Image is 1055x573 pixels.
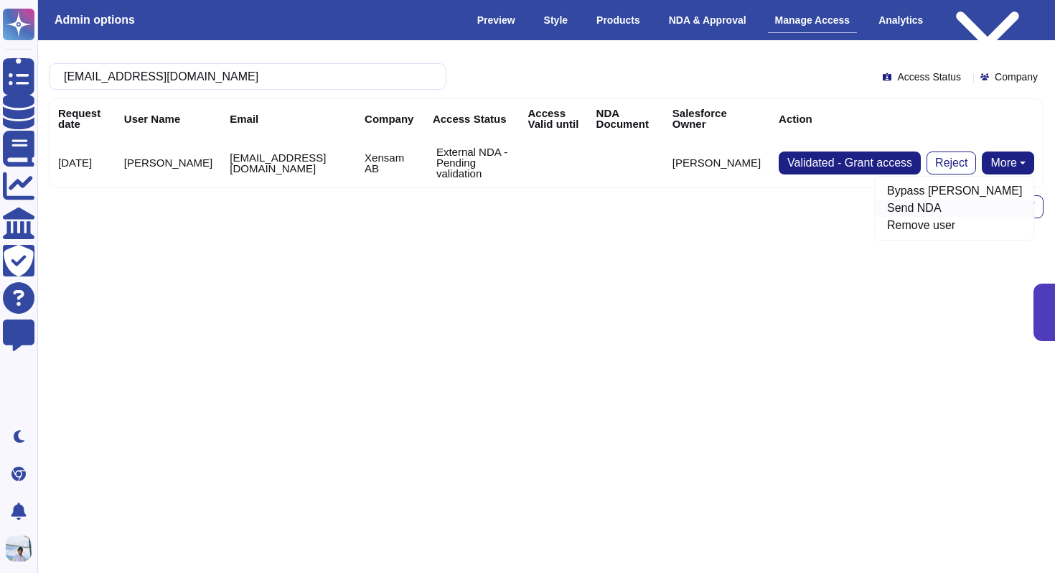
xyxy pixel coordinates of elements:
div: Manage Access [768,8,858,33]
th: Access Status [424,99,520,138]
div: Analytics [871,8,930,32]
th: User Name [116,99,221,138]
button: Reject [927,152,976,174]
span: Reject [935,157,967,169]
td: [PERSON_NAME] [664,138,770,187]
div: Products [589,8,647,32]
div: More [875,176,1035,241]
div: Preview [470,8,522,32]
div: Style [537,8,575,32]
span: Company [995,72,1038,82]
span: Access Status [897,72,961,82]
th: Salesforce Owner [664,99,770,138]
td: [PERSON_NAME] [116,138,221,187]
th: Action [770,99,1043,138]
a: Send NDA [876,200,1034,217]
td: [EMAIL_ADDRESS][DOMAIN_NAME] [221,138,356,187]
div: NDA & Approval [662,8,754,32]
button: Validated - Grant access [779,152,921,174]
th: NDA Document [588,99,664,138]
h3: Admin options [55,13,135,27]
button: More [982,152,1034,174]
td: Xensam AB [356,138,424,187]
th: Company [356,99,424,138]
img: user [6,536,32,562]
a: Bypass [PERSON_NAME] [876,182,1034,200]
input: Search by keywords [57,64,431,89]
span: Validated - Grant access [787,157,912,169]
th: Access Valid until [520,99,588,138]
th: Request date [50,99,116,138]
th: Email [221,99,356,138]
td: [DATE] [50,138,116,187]
a: Remove user [876,217,1034,234]
p: External NDA - Pending validation [436,146,511,179]
button: user [3,533,42,564]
